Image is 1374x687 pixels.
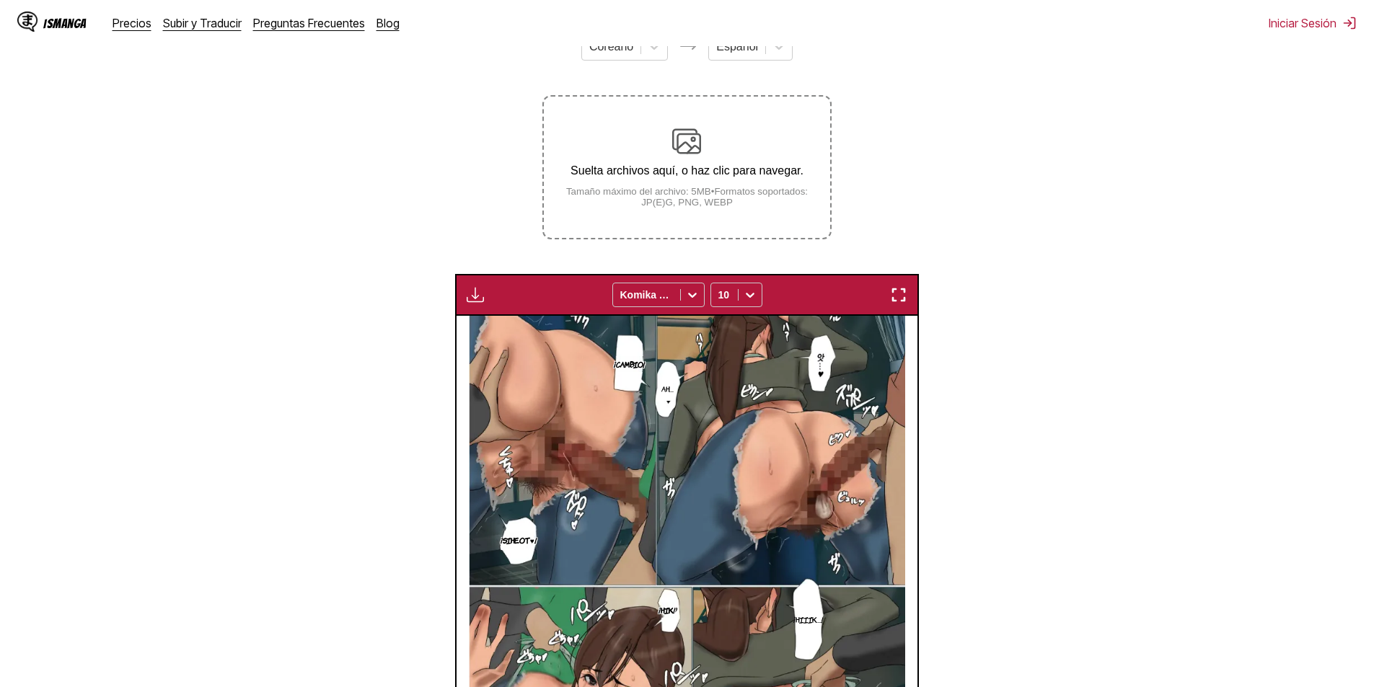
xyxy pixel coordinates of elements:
[376,16,400,30] a: Blog
[113,16,151,30] a: Precios
[163,16,242,30] a: Subir y Traducir
[17,12,113,35] a: IsManga LogoIsManga
[467,286,484,303] img: Download translated images
[253,16,365,30] a: Preguntas Frecuentes
[791,612,826,626] p: ¡Hiiik…!
[611,357,648,371] p: ¡Cambio!
[43,17,87,30] div: IsManga
[498,533,540,547] p: ¡Siheot♥!
[544,164,829,177] p: Suelta archivos aquí, o haz clic para navegar.
[659,381,677,396] p: Ah…
[1342,16,1357,30] img: Sign out
[890,286,907,303] img: Enter fullscreen
[17,12,38,32] img: IsManga Logo
[1269,16,1357,30] button: Iniciar Sesión
[656,603,678,617] p: ¡Hik!
[544,186,829,208] small: Tamaño máximo del archivo: 5MB • Formatos soportados: JP(E)G, PNG, WEBP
